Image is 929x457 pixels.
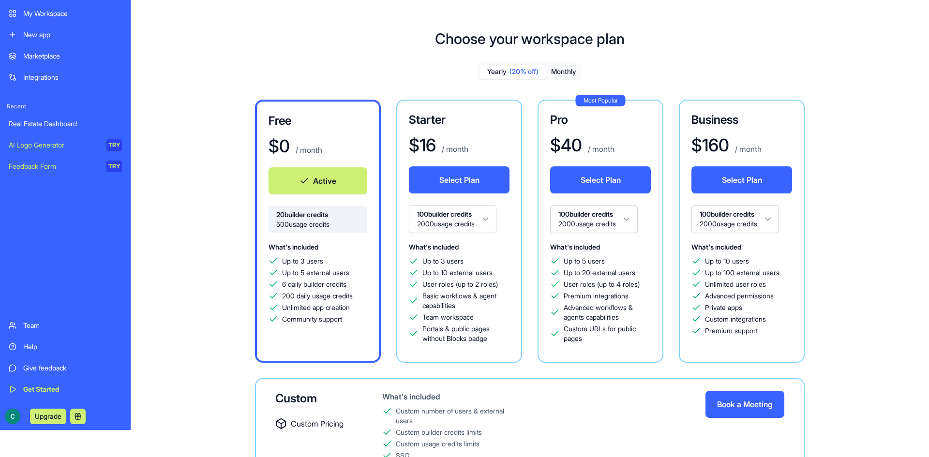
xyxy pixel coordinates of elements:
[275,391,351,406] div: Custom
[3,380,128,399] a: Get Started
[409,112,509,128] h3: Starter
[9,162,100,171] div: Feedback Form
[106,139,122,151] div: TRY
[282,280,346,289] span: 6 daily builder credits
[9,119,122,129] div: Real Estate Dashboard
[30,411,66,421] a: Upgrade
[564,280,640,289] span: User roles (up to 4 roles)
[276,220,360,229] span: 500 usage credits
[547,65,581,79] button: Monthly
[276,210,360,220] span: 20 builder credits
[3,103,128,110] span: Recent
[422,268,493,278] span: Up to 10 external users
[3,46,128,66] a: Marketplace
[23,30,122,40] div: New app
[550,135,582,155] h1: $ 40
[550,112,651,128] h3: Pro
[550,166,651,193] button: Select Plan
[705,280,766,289] span: Unlimited user roles
[564,291,629,301] span: Premium integrations
[409,135,436,155] h1: $ 16
[9,140,100,150] div: AI Logo Generator
[691,166,792,193] button: Select Plan
[509,67,539,76] span: (20% off)
[3,337,128,356] a: Help
[23,73,122,82] div: Integrations
[294,144,322,156] p: / month
[691,112,792,128] h3: Business
[564,324,651,343] span: Custom URLs for public pages
[409,243,459,251] span: What's included
[396,406,517,426] div: Custom number of users & external users
[106,161,122,172] div: TRY
[3,4,128,23] a: My Workspace
[733,143,762,155] p: / month
[691,243,741,251] span: What's included
[396,428,482,437] div: Custom builder credits limits
[23,51,122,61] div: Marketplace
[422,324,509,343] span: Portals & public pages without Blocks badge
[705,256,749,266] span: Up to 10 users
[3,157,128,176] a: Feedback FormTRY
[705,326,758,336] span: Premium support
[440,143,468,155] p: / month
[550,243,600,251] span: What's included
[282,268,349,278] span: Up to 5 external users
[564,256,605,266] span: Up to 5 users
[23,342,122,352] div: Help
[479,65,547,79] button: Yearly
[3,358,128,378] a: Give feedback
[269,113,367,129] h3: Free
[705,314,766,324] span: Custom integrations
[3,68,128,87] a: Integrations
[282,256,323,266] span: Up to 3 users
[3,135,128,155] a: AI Logo GeneratorTRY
[396,439,479,449] div: Custom usage credits limits
[3,316,128,335] a: Team
[586,143,614,155] p: / month
[705,391,784,418] button: Book a Meeting
[30,409,66,424] button: Upgrade
[3,25,128,44] a: New app
[691,135,729,155] h1: $ 160
[282,314,342,324] span: Community support
[291,418,344,429] span: Custom Pricing
[282,291,353,301] span: 200 daily usage credits
[409,166,509,193] button: Select Plan
[705,303,742,312] span: Private apps
[564,268,635,278] span: Up to 20 external users
[23,9,122,18] div: My Workspace
[705,291,774,301] span: Advanced permissions
[269,136,290,156] h1: $ 0
[282,303,350,312] span: Unlimited app creation
[576,95,626,106] div: Most Popular
[23,384,122,394] div: Get Started
[705,268,779,278] span: Up to 100 external users
[3,114,128,133] a: Real Estate Dashboard
[23,321,122,330] div: Team
[422,256,464,266] span: Up to 3 users
[435,30,625,47] h1: Choose your workspace plan
[382,391,517,402] div: What's included
[5,409,20,424] img: ACg8ocJDlaHTnYzxGXiZ0WeBXpo0V5xU_mU0mFMvHtPnwoYQbb40Gg=s96-c
[269,243,318,251] span: What's included
[564,303,651,322] span: Advanced workflows & agents capabilities
[23,363,122,373] div: Give feedback
[269,167,367,194] button: Active
[422,312,474,322] span: Team workspace
[422,291,509,310] span: Basic workflows & agent capabilities
[422,280,498,289] span: User roles (up to 2 roles)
